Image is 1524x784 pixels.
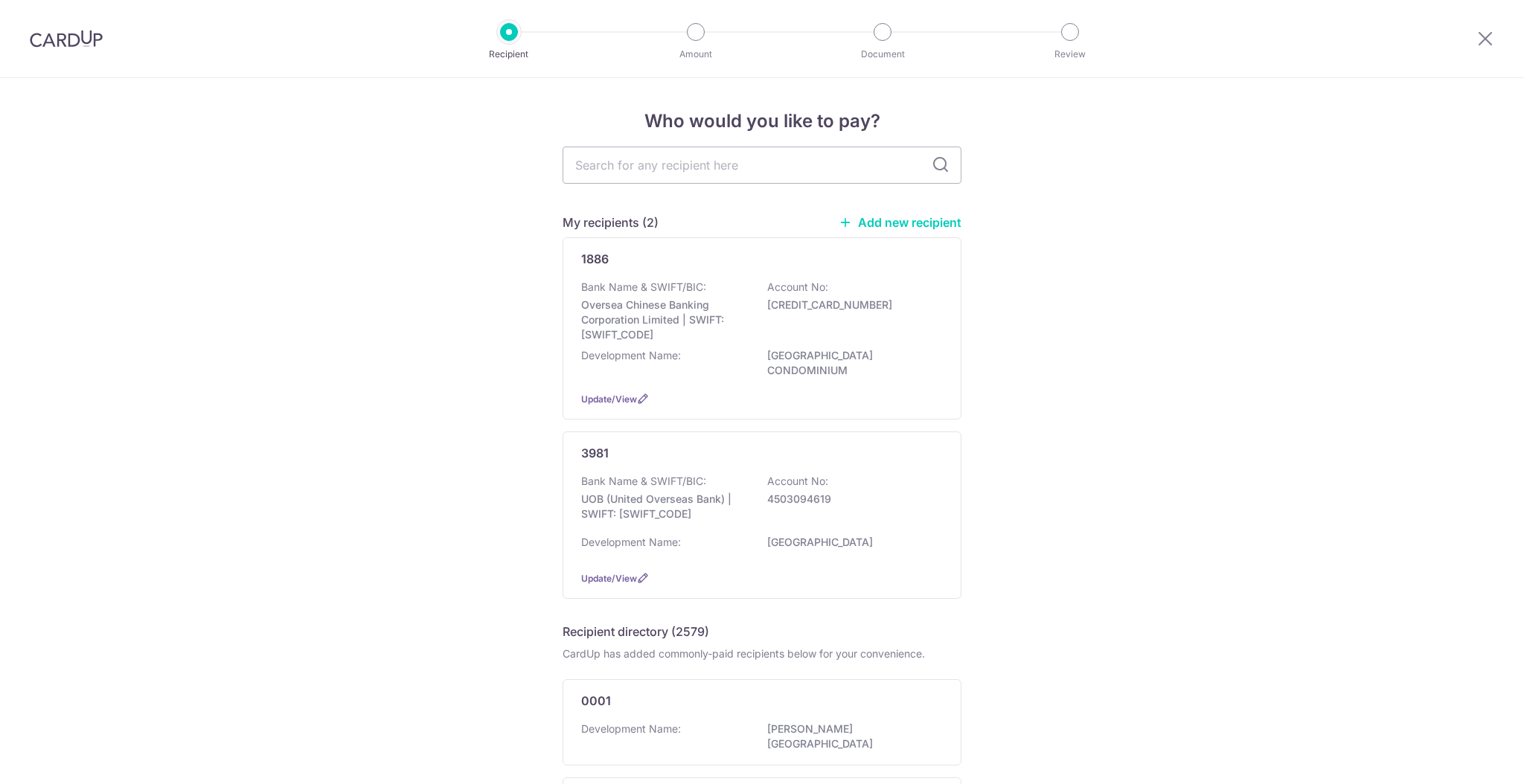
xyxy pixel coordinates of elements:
p: Development Name: [581,535,681,550]
p: [CREDIT_CARD_NUMBER] [767,298,934,312]
h5: Recipient directory (2579) [563,623,709,640]
p: Review [1015,47,1125,62]
h5: My recipients (2) [563,213,659,231]
img: CardUp [30,30,103,48]
p: Bank Name & SWIFT/BIC: [581,474,706,489]
iframe: Opens a widget where you can find more information [1428,739,1509,777]
div: CardUp has added commonly-paid recipients below for your convenience. [563,646,961,661]
p: Development Name: [581,348,681,363]
p: 0001 [581,692,611,710]
h4: Who would you like to pay? [563,108,961,135]
input: Search for any recipient here [563,147,961,184]
p: Account No: [767,474,828,489]
p: Oversea Chinese Banking Corporation Limited | SWIFT: [SWIFT_CODE] [581,298,748,342]
p: Amount [641,47,751,62]
p: 3981 [581,444,609,462]
a: Update/View [581,393,637,405]
p: UOB (United Overseas Bank) | SWIFT: [SWIFT_CODE] [581,492,748,521]
p: Bank Name & SWIFT/BIC: [581,280,706,295]
a: Add new recipient [839,215,961,230]
a: Update/View [581,573,637,584]
p: Account No: [767,280,828,295]
p: 1886 [581,250,609,268]
p: [GEOGRAPHIC_DATA] CONDOMINIUM [767,348,934,378]
p: Recipient [454,47,564,62]
p: 4503094619 [767,492,934,507]
p: Document [827,47,938,62]
p: [GEOGRAPHIC_DATA] [767,535,934,550]
p: [PERSON_NAME][GEOGRAPHIC_DATA] [767,722,934,751]
p: Development Name: [581,722,681,736]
